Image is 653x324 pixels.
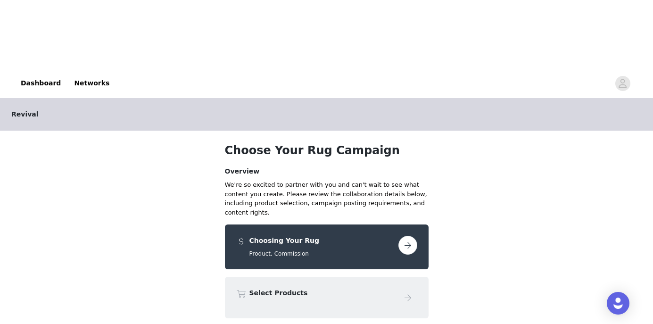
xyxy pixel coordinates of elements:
[225,142,429,159] h1: Choose Your Rug Campaign
[607,292,629,315] div: Open Intercom Messenger
[249,236,395,246] h4: Choosing Your Rug
[225,277,429,318] div: Select Products
[249,288,395,298] h4: Select Products
[11,109,39,119] span: Revival
[618,76,627,91] div: avatar
[249,249,395,258] h5: Product, Commission
[68,73,115,94] a: Networks
[225,180,429,217] div: We're so excited to partner with you and can't wait to see what content you create. Please review...
[225,166,429,176] h4: Overview
[15,73,66,94] a: Dashboard
[225,224,429,269] div: Choosing Your Rug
